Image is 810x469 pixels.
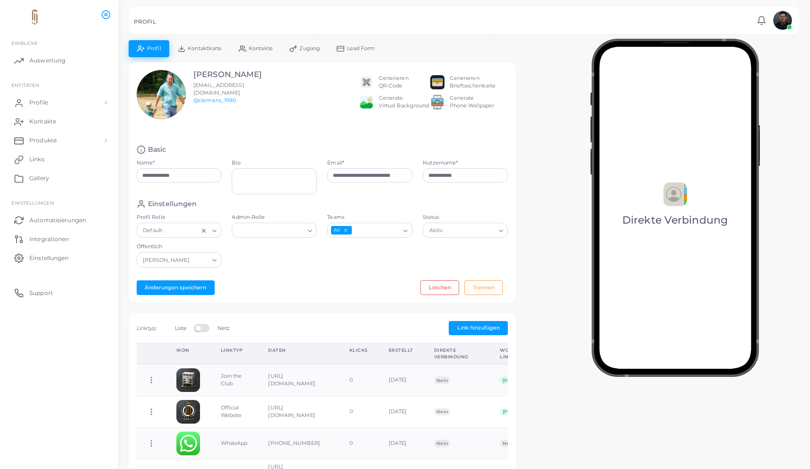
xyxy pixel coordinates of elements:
[770,11,794,30] a: avatar
[232,214,317,221] label: Admin-Rolle
[450,95,495,110] div: Generate Phone Wallpaper
[142,226,164,236] span: Default
[210,364,258,396] td: Join the Club
[137,343,166,365] th: Action
[434,408,450,416] span: Nein
[7,229,111,248] a: Integrationen
[378,396,424,428] td: [DATE]
[193,70,285,79] h3: [PERSON_NAME]
[434,347,479,360] div: Direkte Verbindung
[29,254,69,262] span: Einstellungen
[773,11,792,30] img: avatar
[29,235,69,243] span: Integrationen
[29,117,56,126] span: Kontakte
[175,325,187,332] label: Liste
[500,440,516,447] span: Nein
[353,226,400,236] input: Search for option
[29,56,65,65] span: Auswertung
[258,396,339,428] td: [URL][DOMAIN_NAME]
[29,98,48,107] span: Profile
[7,283,111,302] a: Support
[193,97,236,104] a: @clemens_1990
[339,396,378,428] td: 0
[7,51,111,70] a: Auswertung
[378,428,424,460] td: [DATE]
[188,46,222,51] span: Kontaktkarte
[200,226,207,234] button: Clear Selected
[339,428,378,460] td: 0
[137,214,222,221] label: Profil Rolle
[29,289,53,297] span: Support
[434,376,450,384] span: Nein
[299,46,320,51] span: Zugang
[137,325,157,331] span: Linktyp:
[7,150,111,169] a: Links
[7,210,111,229] a: Automatisierungen
[7,248,111,267] a: Einstellungen
[142,255,191,265] span: [PERSON_NAME]
[221,347,248,354] div: Linktyp
[445,226,495,236] input: Search for option
[359,95,374,109] img: e64e04433dee680bcc62d3a6779a8f701ecaf3be228fb80ea91b313d80e16e10.png
[148,200,197,208] h4: Einstellungen
[420,280,459,295] button: Löschen
[327,223,412,238] div: Search for option
[450,75,496,90] div: Generieren Brieftaschenkarte
[29,216,86,225] span: Automatisierungen
[7,169,111,188] a: Gallery
[500,376,545,384] span: [PERSON_NAME]
[236,226,304,236] input: Search for option
[500,408,545,416] span: [PERSON_NAME]
[423,223,508,238] div: Search for option
[11,200,53,206] span: Einstellungen
[218,325,230,332] label: Netz
[29,155,44,164] span: Links
[331,226,351,235] span: All
[192,255,209,265] input: Search for option
[434,440,450,447] span: Nein
[137,223,222,238] div: Search for option
[176,368,200,392] img: dCC4iJHCQXU2x8egdozcLnki4-1755005201614.png
[176,400,200,424] img: dW7QNx2PElUHQ8IT3y9YBQOJl-1755244398860.png
[232,223,317,238] div: Search for option
[378,364,424,396] td: [DATE]
[590,39,760,377] img: phone-mock.b55596b7.png
[147,46,161,51] span: Profil
[379,75,409,90] div: Generieren QR-Code
[176,347,200,354] div: Ikon
[268,347,328,354] div: Daten
[428,226,444,236] span: Aktiv
[327,214,412,221] label: Teams
[449,321,508,335] button: Link hinzufügen
[258,428,339,460] td: [PHONE_NUMBER]
[327,159,344,167] label: Email
[11,82,39,88] span: ENTITÄTEN
[29,174,49,182] span: Gallery
[347,46,375,51] span: Lead Form
[430,95,444,109] img: 522fc3d1c3555ff804a1a379a540d0107ed87845162a92721bf5e2ebbcc3ae6c.png
[137,280,215,295] button: Änderungen speichern
[464,280,503,295] button: Trennen
[193,82,244,96] span: [EMAIL_ADDRESS][DOMAIN_NAME]
[249,46,273,51] span: Kontakte
[148,145,166,154] h4: Basic
[457,324,500,331] span: Link hinzufügen
[423,214,508,221] label: Status
[11,40,38,46] span: EINBLICKE
[7,93,111,112] a: Profile
[232,159,317,167] label: Bio
[349,347,368,354] div: Klicks
[134,18,156,25] h5: PROFIL
[430,75,444,89] img: apple-wallet.png
[137,252,222,267] div: Search for option
[9,9,61,26] img: logo
[389,347,413,354] div: Erstellt
[137,159,155,167] label: Name
[359,75,374,89] img: qr2.png
[29,136,57,145] span: Produkte
[210,396,258,428] td: Official Website
[165,226,199,236] input: Search for option
[176,432,200,455] img: whatsapp.png
[342,227,349,234] button: Deselect All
